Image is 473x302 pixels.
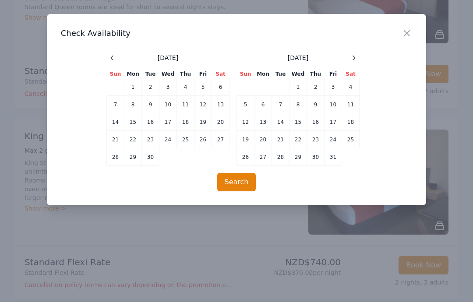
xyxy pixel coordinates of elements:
td: 22 [124,131,142,148]
td: 23 [307,131,325,148]
th: Sat [342,70,360,78]
td: 13 [212,96,229,113]
td: 20 [254,131,272,148]
td: 3 [159,78,177,96]
td: 8 [289,96,307,113]
td: 24 [159,131,177,148]
th: Thu [177,70,194,78]
th: Tue [142,70,159,78]
td: 4 [342,78,360,96]
span: [DATE] [288,53,308,62]
th: Sun [237,70,254,78]
td: 30 [142,148,159,166]
th: Mon [124,70,142,78]
td: 27 [254,148,272,166]
td: 20 [212,113,229,131]
td: 28 [107,148,124,166]
th: Wed [289,70,307,78]
th: Thu [307,70,325,78]
th: Fri [194,70,212,78]
h3: Check Availability [61,28,413,39]
td: 11 [342,96,360,113]
td: 19 [194,113,212,131]
td: 1 [124,78,142,96]
td: 10 [325,96,342,113]
td: 7 [272,96,289,113]
td: 16 [307,113,325,131]
td: 1 [289,78,307,96]
td: 5 [194,78,212,96]
td: 17 [325,113,342,131]
td: 6 [254,96,272,113]
td: 24 [325,131,342,148]
button: Search [217,173,256,191]
td: 15 [124,113,142,131]
td: 12 [194,96,212,113]
td: 12 [237,113,254,131]
td: 18 [342,113,360,131]
td: 29 [124,148,142,166]
td: 16 [142,113,159,131]
td: 15 [289,113,307,131]
td: 14 [272,113,289,131]
td: 22 [289,131,307,148]
td: 7 [107,96,124,113]
td: 6 [212,78,229,96]
td: 9 [307,96,325,113]
td: 18 [177,113,194,131]
td: 26 [237,148,254,166]
td: 21 [272,131,289,148]
th: Sat [212,70,229,78]
td: 25 [342,131,360,148]
td: 21 [107,131,124,148]
td: 11 [177,96,194,113]
td: 19 [237,131,254,148]
td: 25 [177,131,194,148]
td: 2 [142,78,159,96]
span: [DATE] [158,53,178,62]
td: 29 [289,148,307,166]
th: Wed [159,70,177,78]
td: 14 [107,113,124,131]
td: 3 [325,78,342,96]
td: 30 [307,148,325,166]
td: 27 [212,131,229,148]
td: 31 [325,148,342,166]
th: Tue [272,70,289,78]
td: 5 [237,96,254,113]
td: 4 [177,78,194,96]
td: 9 [142,96,159,113]
td: 26 [194,131,212,148]
td: 8 [124,96,142,113]
td: 28 [272,148,289,166]
th: Sun [107,70,124,78]
td: 10 [159,96,177,113]
td: 23 [142,131,159,148]
td: 17 [159,113,177,131]
td: 13 [254,113,272,131]
td: 2 [307,78,325,96]
th: Mon [254,70,272,78]
th: Fri [325,70,342,78]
